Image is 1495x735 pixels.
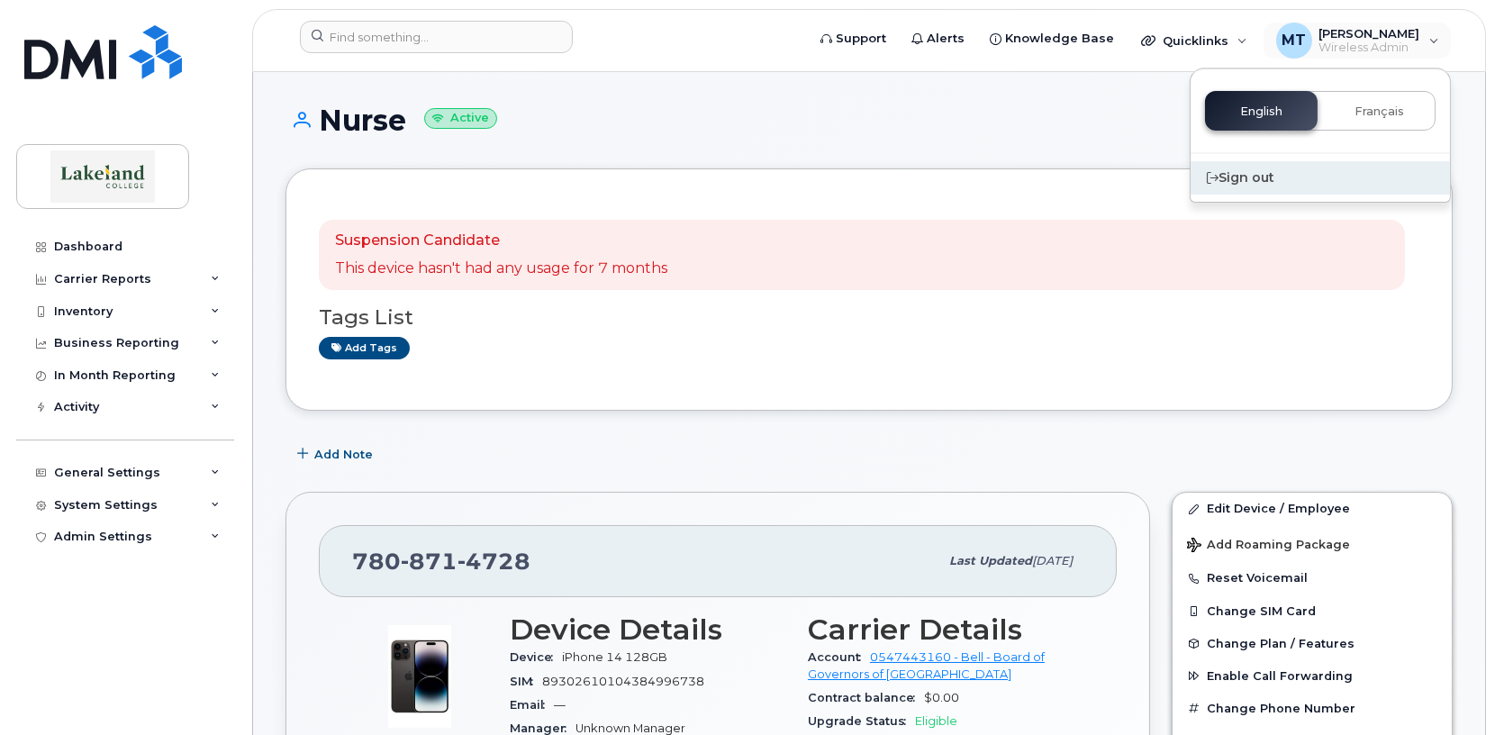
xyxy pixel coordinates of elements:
[510,675,542,688] span: SIM
[319,306,1419,329] h3: Tags List
[915,714,957,728] span: Eligible
[1207,637,1355,650] span: Change Plan / Features
[1173,660,1452,693] button: Enable Call Forwarding
[1191,161,1450,195] div: Sign out
[1173,525,1452,562] button: Add Roaming Package
[335,259,667,279] p: This device hasn't had any usage for 7 months
[808,691,924,704] span: Contract balance
[575,721,685,735] span: Unknown Manager
[319,337,410,359] a: Add tags
[352,548,530,575] span: 780
[1173,693,1452,725] button: Change Phone Number
[510,721,575,735] span: Manager
[808,613,1084,646] h3: Carrier Details
[949,554,1032,567] span: Last updated
[335,231,667,251] p: Suspension Candidate
[1207,669,1353,683] span: Enable Call Forwarding
[366,622,474,730] img: image20231002-3703462-njx0qo.jpeg
[285,438,388,470] button: Add Note
[808,650,1045,680] a: 0547443160 - Bell - Board of Governors of [GEOGRAPHIC_DATA]
[424,108,497,129] small: Active
[510,698,554,712] span: Email
[314,446,373,463] span: Add Note
[458,548,530,575] span: 4728
[401,548,458,575] span: 871
[808,650,870,664] span: Account
[562,650,667,664] span: iPhone 14 128GB
[510,650,562,664] span: Device
[1187,538,1350,555] span: Add Roaming Package
[285,104,1453,136] h1: Nurse
[510,613,786,646] h3: Device Details
[1173,562,1452,594] button: Reset Voicemail
[542,675,704,688] span: 89302610104384996738
[1032,554,1073,567] span: [DATE]
[1173,595,1452,628] button: Change SIM Card
[808,714,915,728] span: Upgrade Status
[1173,493,1452,525] a: Edit Device / Employee
[1173,628,1452,660] button: Change Plan / Features
[554,698,566,712] span: —
[924,691,959,704] span: $0.00
[1355,104,1404,119] span: Français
